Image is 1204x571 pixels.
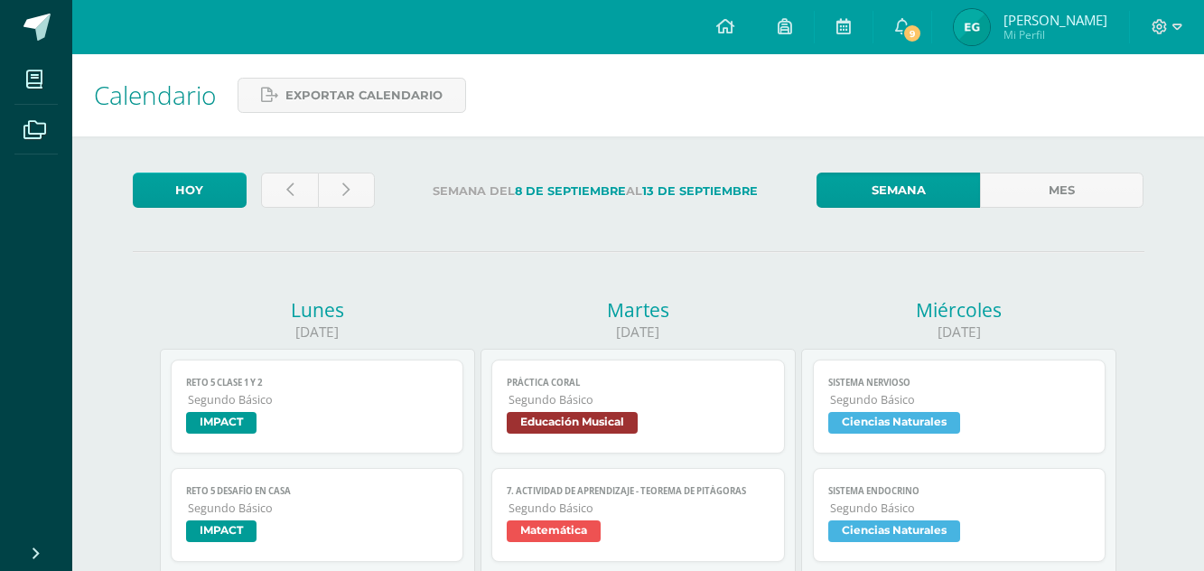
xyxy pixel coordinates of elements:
span: IMPACT [186,520,257,542]
a: Semana [817,173,980,208]
span: [PERSON_NAME] [1003,11,1107,29]
span: IMPACT [186,412,257,434]
div: [DATE] [481,323,796,342]
span: Reto 5 Clase 1 y 2 [186,377,449,388]
div: Miércoles [801,297,1116,323]
span: Segundo Básico [830,392,1091,407]
div: [DATE] [801,323,1116,342]
a: 7. Actividad de aprendizaje - Teorema de PitágorasSegundo BásicoMatemática [491,468,785,562]
span: Mi Perfil [1003,27,1107,42]
a: sistema endocrinoSegundo BásicoCiencias Naturales [813,468,1106,562]
a: Mes [980,173,1143,208]
img: a28feb5e9254d2fc6a7d08f13ef48b4c.png [954,9,990,45]
span: Matemática [507,520,601,542]
strong: 13 de Septiembre [642,184,758,198]
div: Lunes [160,297,475,323]
span: Segundo Básico [188,392,449,407]
span: Educación Musical [507,412,638,434]
a: Exportar calendario [238,78,466,113]
span: Segundo Básico [509,392,770,407]
div: Martes [481,297,796,323]
label: Semana del al [389,173,802,210]
span: sistema nervioso [828,377,1091,388]
a: Práctica CoralSegundo BásicoEducación Musical [491,360,785,454]
span: Calendario [94,78,216,112]
span: Exportar calendario [285,79,443,112]
a: Hoy [133,173,247,208]
a: sistema nerviosoSegundo BásicoCiencias Naturales [813,360,1106,454]
a: Reto 5 Clase 1 y 2Segundo BásicoIMPACT [171,360,464,454]
span: Segundo Básico [830,501,1091,516]
span: 7. Actividad de aprendizaje - Teorema de Pitágoras [507,485,770,497]
span: Práctica Coral [507,377,770,388]
a: Reto 5 Desafío en casaSegundo BásicoIMPACT [171,468,464,562]
span: Reto 5 Desafío en casa [186,485,449,497]
span: Ciencias Naturales [828,412,960,434]
span: Ciencias Naturales [828,520,960,542]
span: Segundo Básico [509,501,770,516]
span: 9 [902,23,922,43]
div: [DATE] [160,323,475,342]
span: Segundo Básico [188,501,449,516]
span: sistema endocrino [828,485,1091,497]
strong: 8 de Septiembre [515,184,626,198]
